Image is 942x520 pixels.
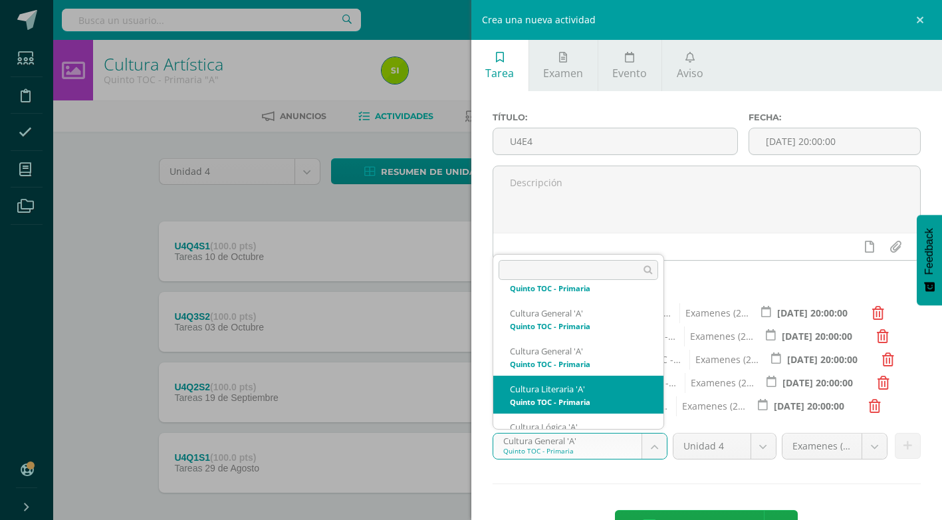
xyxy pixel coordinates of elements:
[510,422,647,433] div: Cultura Lógica 'A'
[510,360,647,368] div: Quinto TOC - Primaria
[510,384,647,395] div: Cultura Literaria 'A'
[510,285,647,292] div: Quinto TOC - Primaria
[510,346,647,357] div: Cultura General 'A'
[510,323,647,330] div: Quinto TOC - Primaria
[510,308,647,319] div: Cultura General 'A'
[510,398,647,406] div: Quinto TOC - Primaria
